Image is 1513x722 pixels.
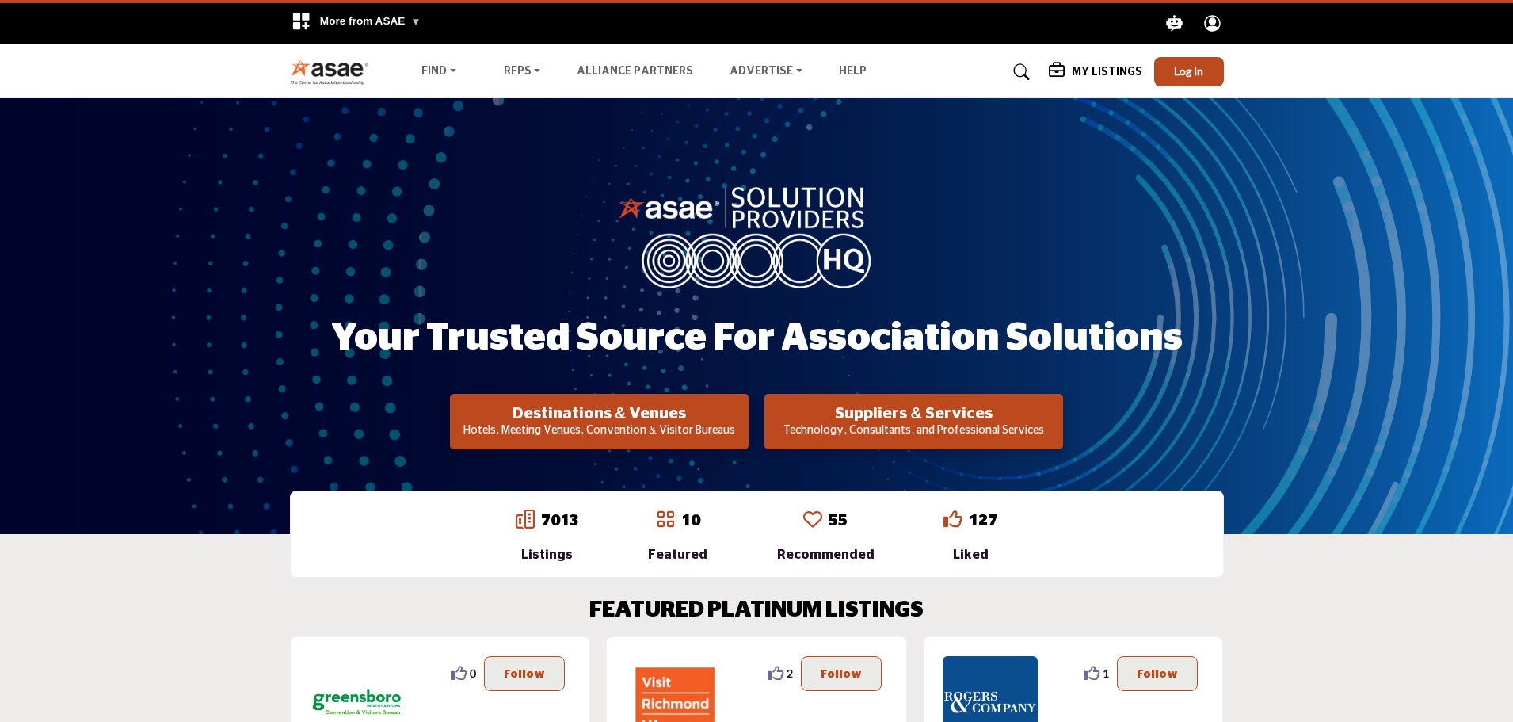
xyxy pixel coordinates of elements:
[541,513,579,529] a: 7013
[577,66,693,77] a: Alliance Partners
[648,545,707,564] div: Featured
[290,59,378,85] img: Site Logo
[769,423,1058,439] p: Technology, Consultants, and Professional Services
[589,598,924,625] h2: FEATURED PLATINUM LISTINGS
[1137,665,1178,682] p: Follow
[777,545,875,564] div: Recommended
[943,545,997,564] div: Liked
[656,510,675,532] a: Go to Featured
[1072,65,1142,79] h5: My Listings
[331,314,1183,363] h1: Your Trusted Source for Association Solutions
[1049,63,1142,82] div: My Listings
[1174,64,1203,78] span: Log In
[998,59,1040,85] a: Search
[320,15,421,27] span: More from ASAE
[1103,665,1109,682] span: 1
[1117,656,1198,691] button: Follow
[821,665,862,682] p: Follow
[455,404,744,423] h2: Destinations & Venues
[803,510,822,532] a: Go to Recommended
[718,61,814,83] a: Advertise
[769,404,1058,423] h2: Suppliers & Services
[470,665,476,682] span: 0
[829,513,848,529] a: 55
[681,513,700,529] a: 10
[450,394,749,449] button: Destinations & Venues Hotels, Meeting Venues, Convention & Visitor Bureaus
[969,513,997,529] a: 127
[943,510,962,529] i: Go to Liked
[1154,57,1224,86] button: Log In
[410,61,467,83] a: Find
[839,66,867,77] a: Help
[484,656,565,691] button: Follow
[801,656,882,691] button: Follow
[764,394,1063,449] button: Suppliers & Services Technology, Consultants, and Professional Services
[281,3,431,44] div: More from ASAE
[493,61,552,83] a: RFPs
[787,665,793,682] span: 2
[455,423,744,439] p: Hotels, Meeting Venues, Convention & Visitor Bureaus
[516,545,579,564] div: Listings
[504,665,545,682] p: Follow
[618,183,895,288] img: image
